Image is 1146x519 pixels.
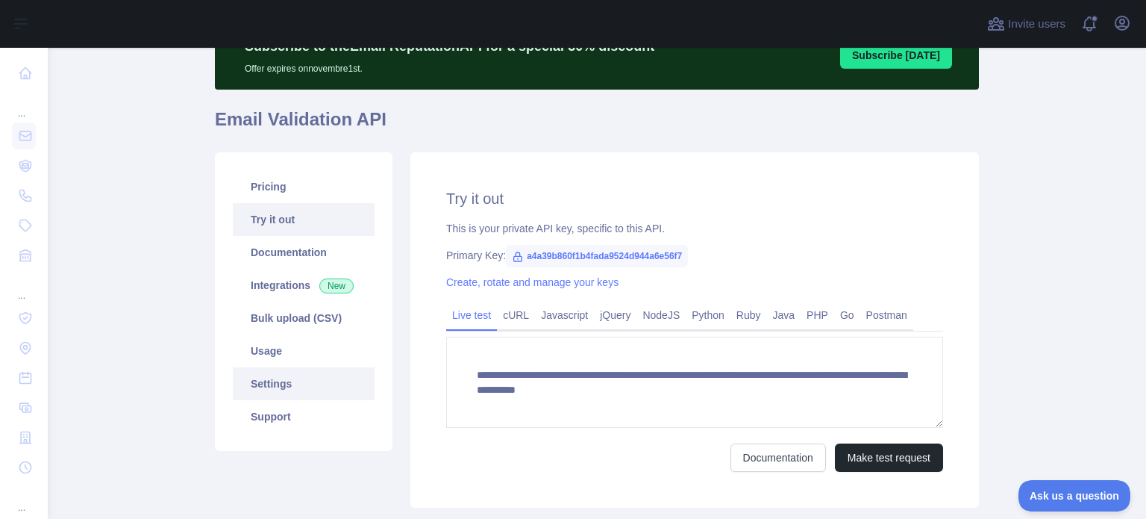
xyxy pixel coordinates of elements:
a: PHP [801,303,834,327]
a: Try it out [233,203,375,236]
a: Bulk upload (CSV) [233,302,375,335]
a: Settings [233,367,375,400]
div: ... [12,272,36,302]
button: Invite users [984,12,1068,36]
div: ... [12,90,36,119]
a: Pricing [233,170,375,203]
a: Live test [446,303,497,327]
h1: Email Validation API [215,108,979,143]
a: Usage [233,335,375,367]
span: Invite users [1008,16,1065,33]
div: ... [12,484,36,514]
button: Subscribe [DATE] [840,42,952,69]
a: Postman [860,303,913,327]
a: NodeJS [636,303,686,327]
a: Create, rotate and manage your keys [446,276,619,288]
div: Primary Key: [446,248,943,263]
a: Support [233,400,375,433]
a: cURL [497,303,535,327]
a: Ruby [730,303,767,327]
span: New [319,279,354,293]
button: Make test request [835,444,943,472]
h2: Try it out [446,188,943,209]
a: jQuery [594,303,636,327]
a: Integrations New [233,269,375,302]
div: This is your private API key, specific to this API. [446,221,943,236]
iframe: Toggle Customer Support [1018,480,1131,512]
a: Documentation [233,236,375,269]
a: Java [767,303,801,327]
span: a4a39b860f1b4fada9524d944a6e56f7 [506,245,688,267]
a: Documentation [730,444,826,472]
a: Python [686,303,730,327]
a: Javascript [535,303,594,327]
p: Offer expires on novembre 1st. [245,57,654,75]
a: Go [834,303,860,327]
